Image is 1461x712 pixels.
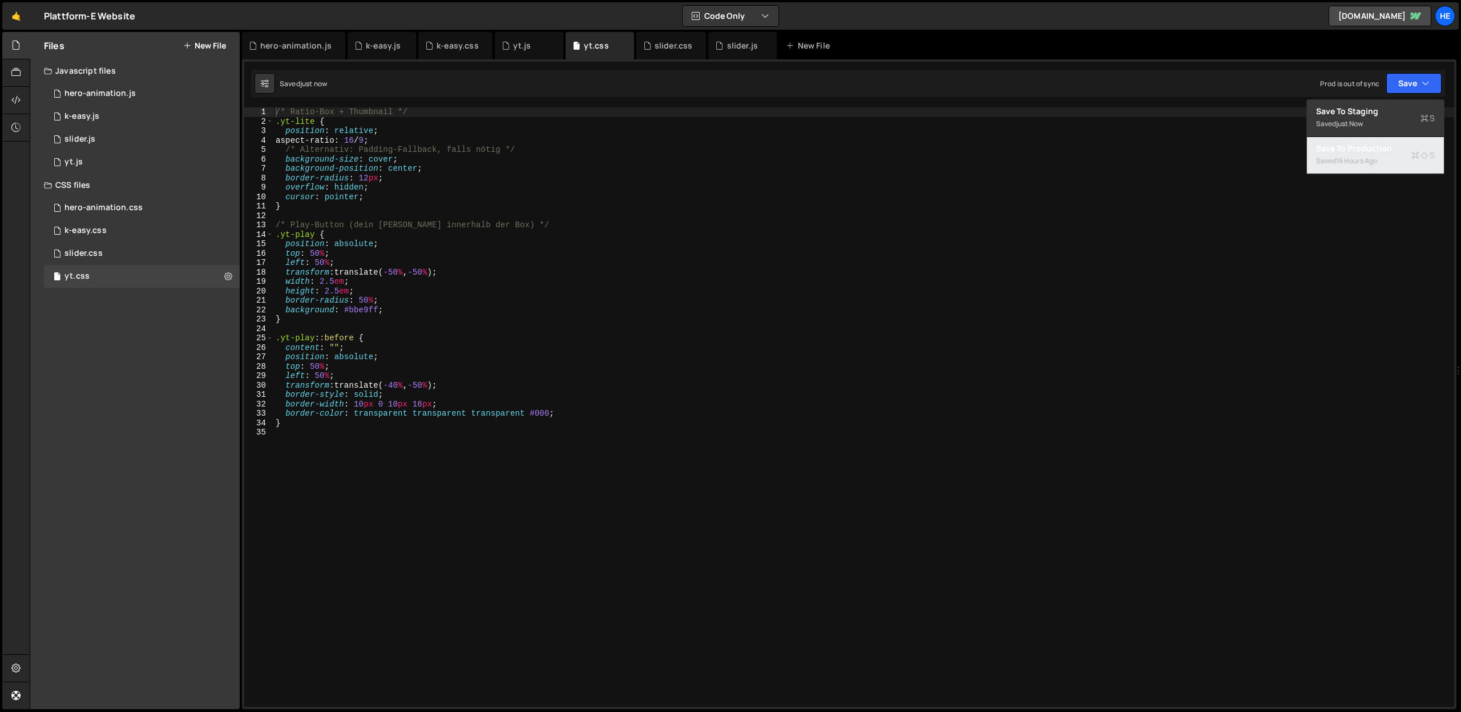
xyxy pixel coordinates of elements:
div: Save to Production [1316,143,1435,154]
div: 20 [244,287,273,296]
div: 29 [244,371,273,381]
div: 10 [244,192,273,202]
span: S [1411,150,1435,161]
span: S [1420,112,1435,124]
div: Plattform-E Website [44,9,135,23]
div: slider.js [64,134,95,144]
div: yt.css [584,40,609,51]
button: Code Only [683,6,778,26]
div: 5 [244,145,273,155]
div: Saved [1316,154,1435,168]
button: Save to ProductionS Saved16 hours ago [1307,137,1444,174]
div: 25 [244,333,273,343]
div: yt.js [513,40,531,51]
div: 2 [244,117,273,127]
div: slider.js [727,40,758,51]
div: yt.css [44,265,240,288]
button: Save [1386,73,1442,94]
div: k-easy.css [44,219,240,242]
div: 16 [244,249,273,259]
div: just now [1336,119,1363,128]
div: k-easy.js [44,105,240,128]
div: just now [300,79,327,89]
div: 23 [244,315,273,324]
div: hero-animation.js [260,40,332,51]
div: 11 [244,202,273,211]
div: Javascript files [30,59,240,82]
div: k-easy.css [437,40,479,51]
div: 6 [244,155,273,164]
div: 34 [244,419,273,428]
div: Saved [1316,117,1435,131]
div: yt.js [64,157,83,167]
div: 19 [244,277,273,287]
div: 3 [244,126,273,136]
div: Prod is out of sync [1320,79,1379,89]
div: 26 [244,343,273,353]
div: 13946/35478.js [44,82,240,105]
div: New File [786,40,834,51]
button: New File [183,41,226,50]
div: yt.js [44,151,240,174]
div: Save to Staging [1316,106,1435,117]
div: CSS files [30,174,240,196]
h2: Files [44,39,64,52]
a: [DOMAIN_NAME] [1329,6,1431,26]
div: 4 [244,136,273,146]
div: 30 [244,381,273,391]
div: k-easy.js [366,40,401,51]
div: 28 [244,362,273,372]
div: 31 [244,390,273,400]
div: slider.css [64,248,103,259]
div: k-easy.css [64,226,107,236]
div: 8 [244,174,273,183]
div: hero-animation.js [64,89,136,99]
div: 16 hours ago [1336,156,1377,166]
div: 22 [244,305,273,315]
div: 35 [244,428,273,437]
div: 7 [244,164,273,174]
a: he [1435,6,1455,26]
div: k-easy.js [64,111,99,122]
div: 1 [244,107,273,117]
div: 14 [244,230,273,240]
div: 17 [244,258,273,268]
div: 15 [244,239,273,249]
div: Saved [280,79,327,89]
div: hero-animation.css [64,203,143,213]
div: 33 [244,409,273,419]
a: 🤙 [2,2,30,30]
div: 18 [244,268,273,277]
div: 21 [244,296,273,305]
div: 9 [244,183,273,192]
div: yt.css [64,271,90,281]
div: 13 [244,220,273,230]
div: 27 [244,352,273,362]
div: slider.css [655,40,693,51]
div: 13946/35481.css [44,196,240,219]
div: 24 [244,324,273,334]
div: slider.css [44,242,240,265]
div: slider.js [44,128,240,151]
div: 32 [244,400,273,409]
button: Save to StagingS Savedjust now [1307,100,1444,137]
div: 12 [244,211,273,221]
